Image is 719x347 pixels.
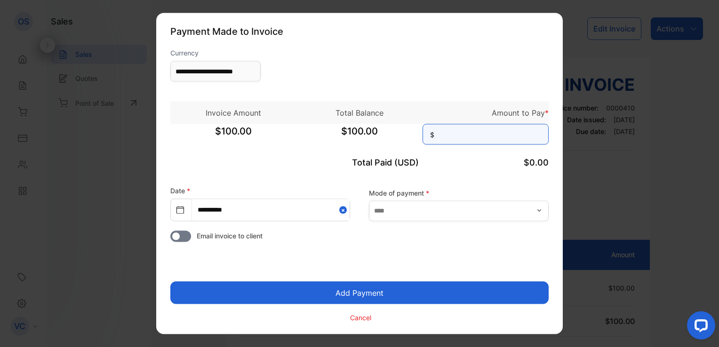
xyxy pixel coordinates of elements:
[296,107,423,118] p: Total Balance
[423,107,549,118] p: Amount to Pay
[524,158,549,167] span: $0.00
[170,187,190,195] label: Date
[170,24,549,39] p: Payment Made to Invoice
[296,124,423,148] span: $100.00
[339,199,350,221] button: Close
[197,231,263,241] span: Email invoice to client
[170,124,296,148] span: $100.00
[430,130,434,140] span: $
[296,156,423,169] p: Total Paid (USD)
[679,308,719,347] iframe: LiveChat chat widget
[170,107,296,118] p: Invoice Amount
[369,188,549,197] label: Mode of payment
[350,312,371,322] p: Cancel
[170,48,261,58] label: Currency
[170,282,549,304] button: Add Payment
